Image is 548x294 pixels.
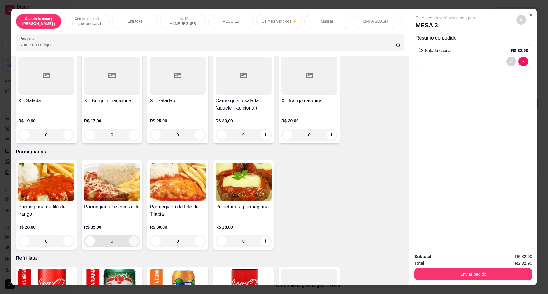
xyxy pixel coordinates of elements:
[281,118,337,124] p: R$ 30,00
[223,19,239,24] p: VEGGIES
[19,36,37,41] label: Pesquisa
[216,203,272,211] h4: Polpetone a parmegiana
[18,224,74,230] p: R$ 28,00
[326,130,336,140] button: increase-product-quantity
[128,19,142,24] p: Entradas
[216,224,272,230] p: R$ 28,00
[85,236,95,246] button: decrease-product-quantity
[129,236,139,246] button: increase-product-quantity
[150,203,206,218] h4: Parmegiana de Filé de Tilápia
[281,97,337,104] h4: X - frango catupiry
[63,236,73,246] button: increase-product-quantity
[16,148,404,156] p: Parmegianas
[216,97,272,112] h4: Carne queijo salada (aquele tradicional)
[84,224,140,230] p: R$ 35,00
[506,57,516,66] button: decrease-product-quantity
[416,21,476,30] p: MESA 3
[21,16,56,26] p: Salada la casa ( [PERSON_NAME] )
[165,16,201,26] p: LINHA HAMBÚRGUER ANGUS
[414,268,532,280] button: Enviar pedido
[195,236,205,246] button: increase-product-quantity
[416,34,531,42] p: Resumo do pedido
[151,236,161,246] button: decrease-product-quantity
[18,97,74,104] h4: X - Salada
[518,57,528,66] button: decrease-product-quantity
[84,203,140,211] h4: Parmegiana de contra file
[414,254,431,259] strong: Subtotal
[69,16,104,26] p: Combo de mini burguer artesanal
[516,15,526,25] button: decrease-product-quantity
[150,118,206,124] p: R$ 25,90
[129,130,139,140] button: increase-product-quantity
[217,236,227,246] button: decrease-product-quantity
[515,260,532,267] span: R$ 32,90
[262,19,297,24] p: Os Mais Vendidos ⚡️
[363,19,388,24] p: LINHA SMASH
[414,261,424,266] strong: Total
[515,253,532,260] span: R$ 32,90
[416,15,476,21] p: Este pedido será vinculado para
[18,163,74,201] img: product-image
[150,163,206,201] img: product-image
[151,130,161,140] button: decrease-product-quantity
[63,130,73,140] button: increase-product-quantity
[19,42,396,48] input: Pesquisa
[195,130,205,140] button: increase-product-quantity
[84,163,140,201] img: product-image
[283,130,292,140] button: decrease-product-quantity
[216,118,272,124] p: R$ 30,00
[150,224,206,230] p: R$ 30,00
[321,19,333,24] p: Massas
[16,254,404,262] p: Refri lata
[19,236,29,246] button: decrease-product-quantity
[418,47,452,54] p: 1 x
[511,47,528,54] p: R$ 32,90
[84,118,140,124] p: R$ 17,90
[150,97,206,104] h4: X - Saladao
[19,130,29,140] button: decrease-product-quantity
[216,163,272,201] img: product-image
[261,236,270,246] button: increase-product-quantity
[261,130,270,140] button: increase-product-quantity
[425,48,452,53] span: Salada caesar
[84,97,140,104] h4: X - Burguer tradicional
[85,130,95,140] button: decrease-product-quantity
[217,130,227,140] button: decrease-product-quantity
[526,10,536,20] button: Close
[18,118,74,124] p: R$ 19,90
[18,203,74,218] h4: Parmegiana de filé de frango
